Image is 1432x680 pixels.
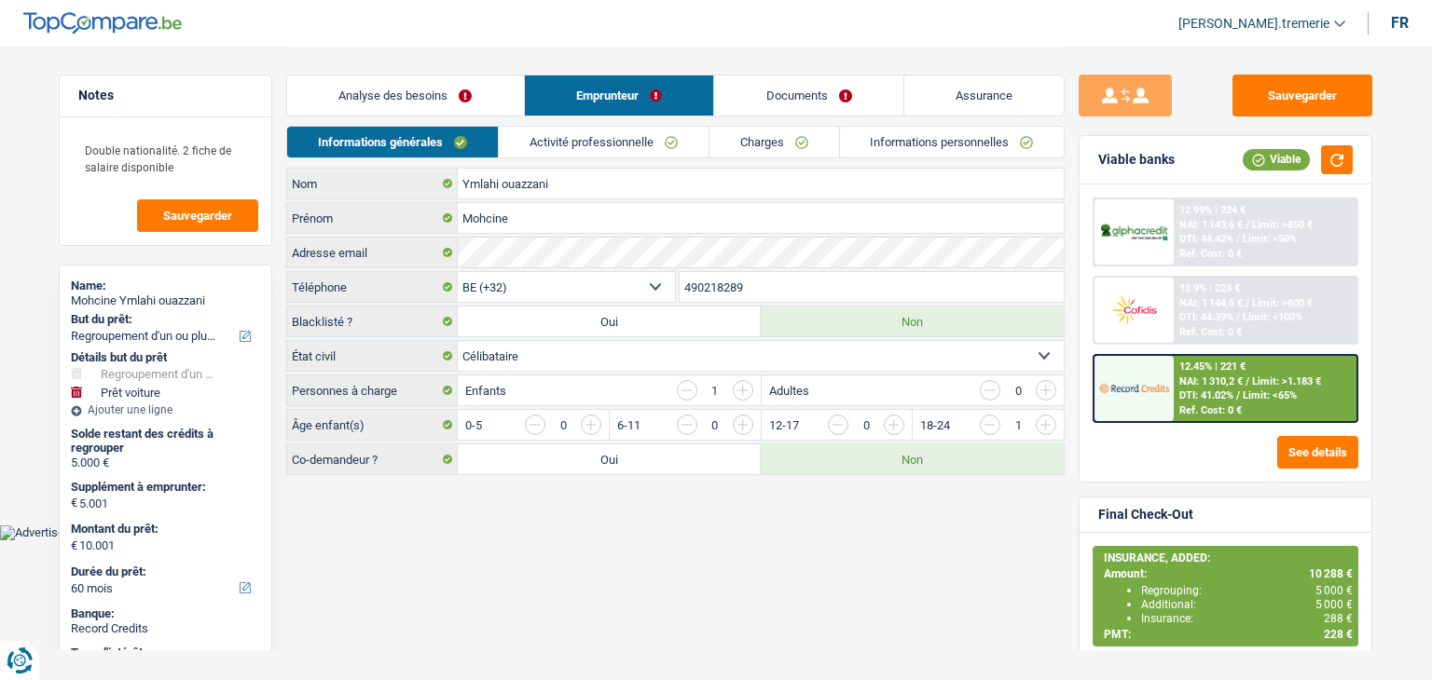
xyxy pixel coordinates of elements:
[714,75,903,116] a: Documents
[1179,375,1243,388] span: NAI: 1 310,2 €
[1246,375,1249,388] span: /
[1236,233,1240,245] span: /
[287,169,458,198] label: Nom
[761,444,1064,474] label: Non
[1141,598,1353,611] div: Additional:
[71,279,260,293] div: Name:
[287,375,458,405] label: Personnes à charge
[71,456,260,470] div: 5.000 €
[71,538,77,553] span: €
[1243,389,1297,401] span: Limit: <65%
[1179,326,1242,338] div: Ref. Cost: 0 €
[71,480,256,495] label: Supplément à emprunter:
[1010,385,1026,397] div: 0
[137,199,258,232] button: Sauvegarder
[1099,371,1168,405] img: Record Credits
[71,606,260,621] div: Banque:
[1179,248,1242,260] div: Ref. Cost: 0 €
[71,621,260,636] div: Record Credits
[287,306,458,336] label: Blacklisté ?
[769,385,809,397] label: Adultes
[1104,551,1353,564] div: INSURANCE, ADDED:
[1315,584,1353,597] span: 5 000 €
[840,127,1065,157] a: Informations personnelles
[71,646,260,660] div: Taux d'intérêt:
[465,385,506,397] label: Enfants
[287,238,458,267] label: Adresse email
[1236,311,1240,323] span: /
[1252,375,1321,388] span: Limit: >1.183 €
[71,522,256,537] label: Montant du prêt:
[1391,14,1409,32] div: fr
[1243,311,1302,323] span: Limit: <100%
[904,75,1065,116] a: Assurance
[287,75,524,116] a: Analyse des besoins
[1179,404,1242,416] div: Ref. Cost: 0 €
[1252,297,1313,309] span: Limit: >800 €
[1324,628,1353,641] span: 228 €
[555,419,571,431] div: 0
[1098,152,1175,168] div: Viable banks
[458,444,761,474] label: Oui
[1179,219,1243,231] span: NAI: 1 143,6 €
[287,410,458,440] label: Âge enfant(s)
[71,350,260,365] div: Détails but du prêt
[287,127,498,157] a: Informations générales
[1178,16,1329,32] span: [PERSON_NAME].tremerie
[287,203,458,233] label: Prénom
[1246,219,1249,231] span: /
[71,496,77,510] span: €
[71,427,260,456] div: Solde restant des crédits à regrouper
[1179,311,1233,323] span: DTI: 44.39%
[1179,204,1246,216] div: 12.99% | 224 €
[1243,149,1310,170] div: Viable
[1163,8,1345,39] a: [PERSON_NAME].tremerie
[1252,219,1313,231] span: Limit: >850 €
[1277,436,1358,469] button: See details
[709,127,839,157] a: Charges
[1141,584,1353,597] div: Regrouping:
[287,444,458,474] label: Co-demandeur ?
[1324,612,1353,625] span: 288 €
[71,564,256,579] label: Durée du prêt:
[761,306,1064,336] label: Non
[71,293,260,308] div: Mohcine Ymlahi ouazzani
[499,127,709,157] a: Activité professionnelle
[1179,297,1243,309] span: NAI: 1 144,5 €
[707,385,723,397] div: 1
[1179,360,1246,373] div: 12.45% | 221 €
[1104,567,1353,580] div: Amount:
[458,306,761,336] label: Oui
[1309,567,1353,580] span: 10 288 €
[1179,233,1233,245] span: DTI: 44.42%
[71,312,256,327] label: But du prêt:
[23,12,182,34] img: TopCompare Logo
[1246,297,1249,309] span: /
[287,272,458,302] label: Téléphone
[680,272,1065,302] input: 401020304
[1141,612,1353,625] div: Insurance:
[1315,598,1353,611] span: 5 000 €
[1099,292,1168,327] img: Cofidis
[465,419,482,431] label: 0-5
[287,341,458,371] label: État civil
[163,210,232,222] span: Sauvegarder
[1236,389,1240,401] span: /
[1179,282,1240,294] div: 12.9% | 223 €
[1243,233,1297,245] span: Limit: <50%
[1104,628,1353,641] div: PMT:
[1232,75,1372,116] button: Sauvegarder
[78,88,253,103] h5: Notes
[1099,222,1168,243] img: AlphaCredit
[1098,507,1193,523] div: Final Check-Out
[1179,389,1233,401] span: DTI: 41.02%
[71,403,260,416] div: Ajouter une ligne
[525,75,714,116] a: Emprunteur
